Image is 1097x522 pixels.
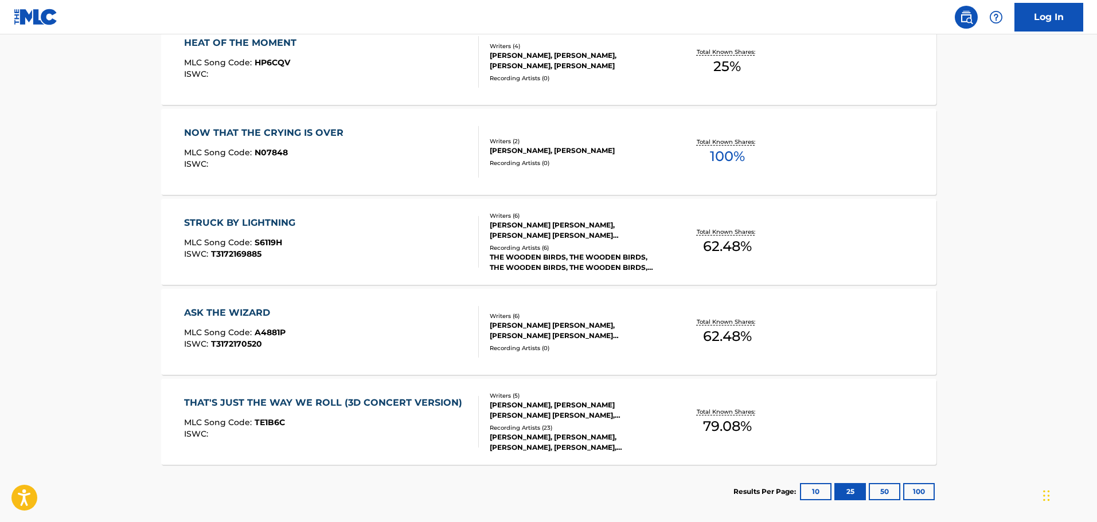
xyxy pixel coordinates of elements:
div: Writers ( 6 ) [490,312,663,320]
span: 62.48 % [703,326,752,347]
div: NOW THAT THE CRYING IS OVER [184,126,349,140]
a: THAT'S JUST THE WAY WE ROLL (3D CONCERT VERSION)MLC Song Code:TE1B6CISWC:Writers (5)[PERSON_NAME]... [161,379,936,465]
div: Help [985,6,1008,29]
div: [PERSON_NAME], [PERSON_NAME], [PERSON_NAME], [PERSON_NAME], [PERSON_NAME] [490,432,663,453]
span: ISWC : [184,249,211,259]
div: Recording Artists ( 0 ) [490,74,663,83]
p: Total Known Shares: [697,227,758,236]
a: STRUCK BY LIGHTNINGMLC Song Code:S6119HISWC:T3172169885Writers (6)[PERSON_NAME] [PERSON_NAME], [P... [161,199,936,285]
div: [PERSON_NAME], [PERSON_NAME] [490,146,663,156]
div: Recording Artists ( 23 ) [490,423,663,432]
button: 10 [800,483,831,500]
button: 50 [869,483,900,500]
span: MLC Song Code : [184,417,255,427]
div: Recording Artists ( 0 ) [490,344,663,352]
div: ASK THE WIZARD [184,306,286,320]
div: [PERSON_NAME] [PERSON_NAME], [PERSON_NAME] [PERSON_NAME] [PERSON_NAME], [PERSON_NAME] [PERSON_NAM... [490,220,663,241]
img: search [959,10,973,24]
img: help [989,10,1003,24]
p: Total Known Shares: [697,317,758,326]
span: ISWC : [184,159,211,169]
p: Total Known Shares: [697,48,758,56]
span: MLC Song Code : [184,237,255,248]
p: Results Per Page: [733,486,799,497]
div: Recording Artists ( 6 ) [490,244,663,252]
span: TE1B6C [255,417,285,427]
span: MLC Song Code : [184,327,255,337]
span: MLC Song Code : [184,147,255,158]
button: 25 [834,483,866,500]
img: MLC Logo [14,9,58,25]
span: ISWC : [184,339,211,349]
a: Public Search [955,6,978,29]
span: T3172169885 [211,249,261,259]
span: 62.48 % [703,236,752,257]
div: Writers ( 5 ) [490,391,663,400]
span: HP6CQV [255,57,290,68]
a: ASK THE WIZARDMLC Song Code:A4881PISWC:T3172170520Writers (6)[PERSON_NAME] [PERSON_NAME], [PERSON... [161,289,936,375]
div: THAT'S JUST THE WAY WE ROLL (3D CONCERT VERSION) [184,396,468,410]
span: 100 % [710,146,745,167]
span: MLC Song Code : [184,57,255,68]
span: 25 % [713,56,741,77]
div: Writers ( 6 ) [490,211,663,220]
span: N07848 [255,147,288,158]
span: S6119H [255,237,282,248]
span: A4881P [255,327,286,337]
div: Writers ( 4 ) [490,42,663,50]
div: [PERSON_NAME], [PERSON_NAME] [PERSON_NAME] [PERSON_NAME], [PERSON_NAME] [PERSON_NAME] JONAS, [PER... [490,400,663,421]
span: ISWC : [184,69,211,79]
div: [PERSON_NAME], [PERSON_NAME], [PERSON_NAME], [PERSON_NAME] [490,50,663,71]
div: Writers ( 2 ) [490,137,663,146]
iframe: Chat Widget [1040,467,1097,522]
div: Recording Artists ( 0 ) [490,159,663,167]
div: Drag [1043,478,1050,513]
a: HEAT OF THE MOMENTMLC Song Code:HP6CQVISWC:Writers (4)[PERSON_NAME], [PERSON_NAME], [PERSON_NAME]... [161,19,936,105]
div: [PERSON_NAME] [PERSON_NAME], [PERSON_NAME] [PERSON_NAME] [PERSON_NAME], [PERSON_NAME] [PERSON_NAM... [490,320,663,341]
div: STRUCK BY LIGHTNING [184,216,301,230]
span: 79.08 % [703,416,752,437]
a: NOW THAT THE CRYING IS OVERMLC Song Code:N07848ISWC:Writers (2)[PERSON_NAME], [PERSON_NAME]Record... [161,109,936,195]
p: Total Known Shares: [697,407,758,416]
span: ISWC : [184,429,211,439]
div: THE WOODEN BIRDS, THE WOODEN BIRDS, THE WOODEN BIRDS, THE WOODEN BIRDS, WOODEN BIRDS [490,252,663,273]
p: Total Known Shares: [697,138,758,146]
span: T3172170520 [211,339,262,349]
div: HEAT OF THE MOMENT [184,36,302,50]
button: 100 [903,483,935,500]
a: Log In [1014,3,1083,32]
